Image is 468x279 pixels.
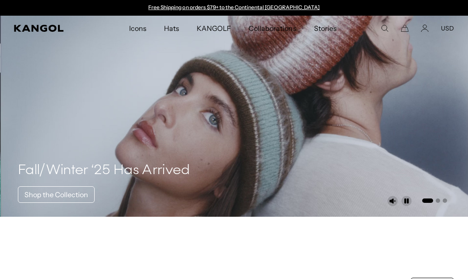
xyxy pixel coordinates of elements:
[197,16,231,41] span: KANGOLF
[441,24,454,32] button: USD
[381,24,389,32] summary: Search here
[249,16,296,41] span: Collaborations
[14,25,85,32] a: Kangol
[421,24,429,32] a: Account
[144,4,324,11] div: Announcement
[18,162,190,179] h4: Fall/Winter ‘25 Has Arrived
[155,16,188,41] a: Hats
[421,197,447,204] ul: Select a slide to show
[240,16,305,41] a: Collaborations
[188,16,240,41] a: KANGOLF
[436,198,440,203] button: Go to slide 2
[401,24,409,32] button: Cart
[401,196,412,206] button: Pause
[120,16,155,41] a: Icons
[422,198,433,203] button: Go to slide 1
[164,16,179,41] span: Hats
[443,198,447,203] button: Go to slide 3
[144,4,324,11] div: 1 of 2
[129,16,147,41] span: Icons
[144,4,324,11] slideshow-component: Announcement bar
[314,16,337,41] span: Stories
[387,196,398,206] button: Unmute
[148,4,320,10] a: Free Shipping on orders $79+ to the Continental [GEOGRAPHIC_DATA]
[18,186,95,203] a: Shop the Collection
[305,16,345,41] a: Stories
